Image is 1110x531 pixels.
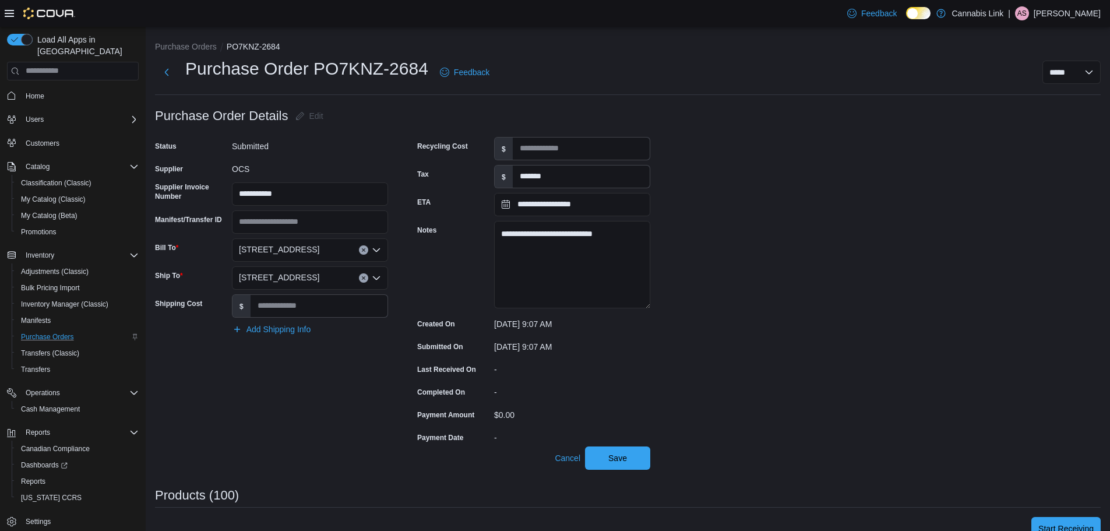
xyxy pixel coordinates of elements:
[291,104,328,128] button: Edit
[1015,6,1029,20] div: Andrew Stewart
[21,248,59,262] button: Inventory
[12,457,143,473] a: Dashboards
[608,452,627,464] span: Save
[21,365,50,374] span: Transfers
[26,428,50,437] span: Reports
[155,164,183,174] label: Supplier
[16,281,139,295] span: Bulk Pricing Import
[16,491,86,505] a: [US_STATE] CCRS
[21,89,139,103] span: Home
[155,109,288,123] h3: Purchase Order Details
[16,176,96,190] a: Classification (Classic)
[21,136,139,150] span: Customers
[155,41,1101,55] nav: An example of EuiBreadcrumbs
[2,87,143,104] button: Home
[16,314,139,328] span: Manifests
[952,6,1003,20] p: Cannabis Link
[21,477,45,486] span: Reports
[155,42,217,51] button: Purchase Orders
[16,225,61,239] a: Promotions
[861,8,897,19] span: Feedback
[155,182,227,201] label: Supplier Invoice Number
[232,160,388,174] div: OCS
[12,441,143,457] button: Canadian Compliance
[16,442,94,456] a: Canadian Compliance
[417,142,468,151] label: Recycling Cost
[12,296,143,312] button: Inventory Manager (Classic)
[550,446,585,470] button: Cancel
[16,192,90,206] a: My Catalog (Classic)
[309,110,323,122] span: Edit
[185,57,428,80] h1: Purchase Order PO7KNZ-2684
[227,42,280,51] button: PO7KNZ-2684
[21,160,139,174] span: Catalog
[26,139,59,148] span: Customers
[21,267,89,276] span: Adjustments (Classic)
[16,265,139,279] span: Adjustments (Classic)
[12,263,143,280] button: Adjustments (Classic)
[494,193,650,216] input: Press the down key to open a popover containing a calendar.
[16,458,139,472] span: Dashboards
[155,299,202,308] label: Shipping Cost
[16,225,139,239] span: Promotions
[2,159,143,175] button: Catalog
[12,280,143,296] button: Bulk Pricing Import
[155,215,222,224] label: Manifest/Transfer ID
[12,175,143,191] button: Classification (Classic)
[12,224,143,240] button: Promotions
[21,425,139,439] span: Reports
[21,283,80,293] span: Bulk Pricing Import
[21,332,74,342] span: Purchase Orders
[16,192,139,206] span: My Catalog (Classic)
[26,115,44,124] span: Users
[12,490,143,506] button: [US_STATE] CCRS
[26,92,44,101] span: Home
[21,386,139,400] span: Operations
[232,137,388,151] div: Submitted
[454,66,489,78] span: Feedback
[494,406,650,420] div: $0.00
[155,271,183,280] label: Ship To
[417,198,431,207] label: ETA
[1017,6,1027,20] span: AS
[12,473,143,490] button: Reports
[21,493,82,502] span: [US_STATE] CCRS
[26,388,60,398] span: Operations
[16,363,139,377] span: Transfers
[12,208,143,224] button: My Catalog (Beta)
[2,385,143,401] button: Operations
[372,273,381,283] button: Open list of options
[555,452,580,464] span: Cancel
[417,388,465,397] label: Completed On
[16,314,55,328] a: Manifests
[246,323,311,335] span: Add Shipping Info
[16,330,79,344] a: Purchase Orders
[2,247,143,263] button: Inventory
[2,513,143,530] button: Settings
[435,61,494,84] a: Feedback
[417,170,429,179] label: Tax
[21,460,68,470] span: Dashboards
[228,318,316,341] button: Add Shipping Info
[155,61,178,84] button: Next
[16,346,84,360] a: Transfers (Classic)
[21,178,91,188] span: Classification (Classic)
[16,402,84,416] a: Cash Management
[585,446,650,470] button: Save
[21,349,79,358] span: Transfers (Classic)
[239,270,319,284] span: [STREET_ADDRESS]
[33,34,139,57] span: Load All Apps in [GEOGRAPHIC_DATA]
[21,386,65,400] button: Operations
[155,243,178,252] label: Bill To
[417,226,436,235] label: Notes
[16,458,72,472] a: Dashboards
[21,195,86,204] span: My Catalog (Classic)
[16,474,50,488] a: Reports
[2,424,143,441] button: Reports
[417,319,455,329] label: Created On
[21,300,108,309] span: Inventory Manager (Classic)
[21,248,139,262] span: Inventory
[12,345,143,361] button: Transfers (Classic)
[1034,6,1101,20] p: [PERSON_NAME]
[16,491,139,505] span: Washington CCRS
